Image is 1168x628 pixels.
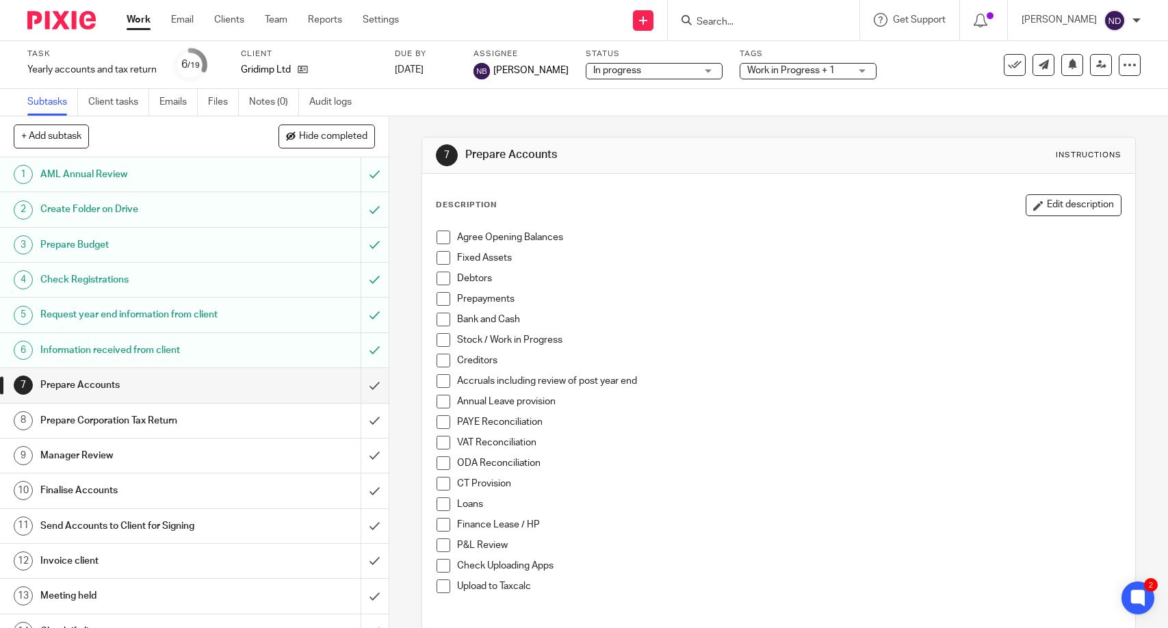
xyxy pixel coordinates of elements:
[457,477,1120,490] p: CT Provision
[1022,13,1097,27] p: [PERSON_NAME]
[171,13,194,27] a: Email
[40,516,245,536] h1: Send Accounts to Client for Signing
[40,445,245,466] h1: Manager Review
[740,49,877,60] label: Tags
[27,63,157,77] div: Yearly accounts and tax return
[457,374,1120,388] p: Accruals including review of post year end
[14,481,33,500] div: 10
[40,410,245,431] h1: Prepare Corporation Tax Return
[14,270,33,289] div: 4
[457,497,1120,511] p: Loans
[457,395,1120,408] p: Annual Leave provision
[14,125,89,148] button: + Add subtask
[457,272,1120,285] p: Debtors
[127,13,151,27] a: Work
[14,516,33,536] div: 11
[14,376,33,395] div: 7
[457,559,1120,573] p: Check Uploading Apps
[278,125,375,148] button: Hide completed
[695,16,818,29] input: Search
[436,200,497,211] p: Description
[40,480,245,501] h1: Finalise Accounts
[181,57,200,73] div: 6
[265,13,287,27] a: Team
[249,89,299,116] a: Notes (0)
[363,13,399,27] a: Settings
[14,586,33,605] div: 13
[473,49,569,60] label: Assignee
[40,586,245,606] h1: Meeting held
[436,144,458,166] div: 7
[457,436,1120,449] p: VAT Reconciliation
[309,89,362,116] a: Audit logs
[27,89,78,116] a: Subtasks
[159,89,198,116] a: Emails
[214,13,244,27] a: Clients
[241,63,291,77] p: Gridimp Ltd
[457,313,1120,326] p: Bank and Cash
[747,66,835,75] span: Work in Progress + 1
[457,231,1120,244] p: Agree Opening Balances
[893,15,946,25] span: Get Support
[299,131,367,142] span: Hide completed
[40,304,245,325] h1: Request year end information from client
[457,579,1120,593] p: Upload to Taxcalc
[457,251,1120,265] p: Fixed Assets
[473,63,490,79] img: svg%3E
[457,456,1120,470] p: ODA Reconciliation
[14,165,33,184] div: 1
[40,164,245,185] h1: AML Annual Review
[14,341,33,360] div: 6
[457,292,1120,306] p: Prepayments
[40,551,245,571] h1: Invoice client
[457,354,1120,367] p: Creditors
[241,49,378,60] label: Client
[187,62,200,69] small: /19
[40,270,245,290] h1: Check Registrations
[1144,578,1158,592] div: 2
[1056,150,1121,161] div: Instructions
[493,64,569,77] span: [PERSON_NAME]
[14,235,33,254] div: 3
[457,333,1120,347] p: Stock / Work in Progress
[88,89,149,116] a: Client tasks
[40,235,245,255] h1: Prepare Budget
[308,13,342,27] a: Reports
[27,11,96,29] img: Pixie
[465,148,808,162] h1: Prepare Accounts
[40,340,245,361] h1: Information received from client
[40,375,245,395] h1: Prepare Accounts
[1026,194,1121,216] button: Edit description
[395,65,424,75] span: [DATE]
[457,415,1120,429] p: PAYE Reconciliation
[586,49,723,60] label: Status
[457,538,1120,552] p: P&L Review
[1104,10,1126,31] img: svg%3E
[593,66,641,75] span: In progress
[457,518,1120,532] p: Finance Lease / HP
[14,200,33,220] div: 2
[395,49,456,60] label: Due by
[208,89,239,116] a: Files
[14,411,33,430] div: 8
[14,551,33,571] div: 12
[27,49,157,60] label: Task
[40,199,245,220] h1: Create Folder on Drive
[14,446,33,465] div: 9
[14,306,33,325] div: 5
